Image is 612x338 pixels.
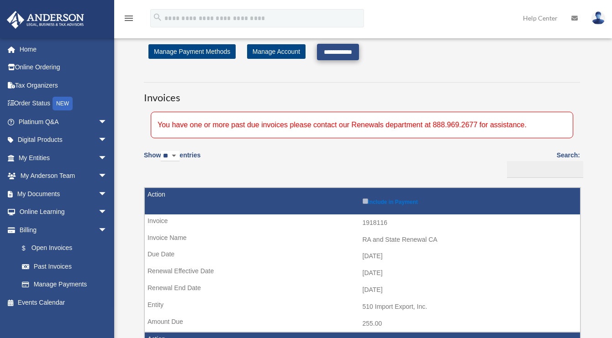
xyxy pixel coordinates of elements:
[148,44,236,59] a: Manage Payment Methods
[98,113,116,131] span: arrow_drop_down
[6,94,121,113] a: Order StatusNEW
[98,131,116,150] span: arrow_drop_down
[153,12,163,22] i: search
[145,298,580,316] td: 510 Import Export, Inc.
[27,243,32,254] span: $
[363,236,576,244] div: RA and State Renewal CA
[13,257,116,276] a: Past Invoices
[6,149,121,167] a: My Entitiesarrow_drop_down
[123,13,134,24] i: menu
[145,248,580,265] td: [DATE]
[98,149,116,167] span: arrow_drop_down
[6,113,121,131] a: Platinum Q&Aarrow_drop_down
[144,150,200,171] label: Show entries
[145,265,580,282] td: [DATE]
[504,150,580,178] label: Search:
[363,198,368,204] input: Include in Payment
[6,58,121,77] a: Online Ordering
[123,16,134,24] a: menu
[6,185,121,203] a: My Documentsarrow_drop_down
[98,203,116,222] span: arrow_drop_down
[6,76,121,94] a: Tax Organizers
[98,167,116,186] span: arrow_drop_down
[13,239,112,258] a: $Open Invoices
[4,11,87,29] img: Anderson Advisors Platinum Portal
[145,281,580,299] td: [DATE]
[591,11,605,25] img: User Pic
[6,40,121,58] a: Home
[53,97,73,110] div: NEW
[6,131,121,149] a: Digital Productsarrow_drop_down
[6,293,121,312] a: Events Calendar
[6,167,121,185] a: My Anderson Teamarrow_drop_down
[144,82,580,105] h3: Invoices
[6,203,121,221] a: Online Learningarrow_drop_down
[145,315,580,333] td: 255.00
[98,221,116,239] span: arrow_drop_down
[363,197,576,205] label: Include in Payment
[151,112,573,138] div: You have one or more past due invoices please contact our Renewals department at 888.969.2677 for...
[161,151,179,161] select: Showentries
[507,161,583,178] input: Search:
[98,185,116,203] span: arrow_drop_down
[6,221,116,239] a: Billingarrow_drop_down
[13,276,116,294] a: Manage Payments
[247,44,306,59] a: Manage Account
[145,214,580,232] td: 1918116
